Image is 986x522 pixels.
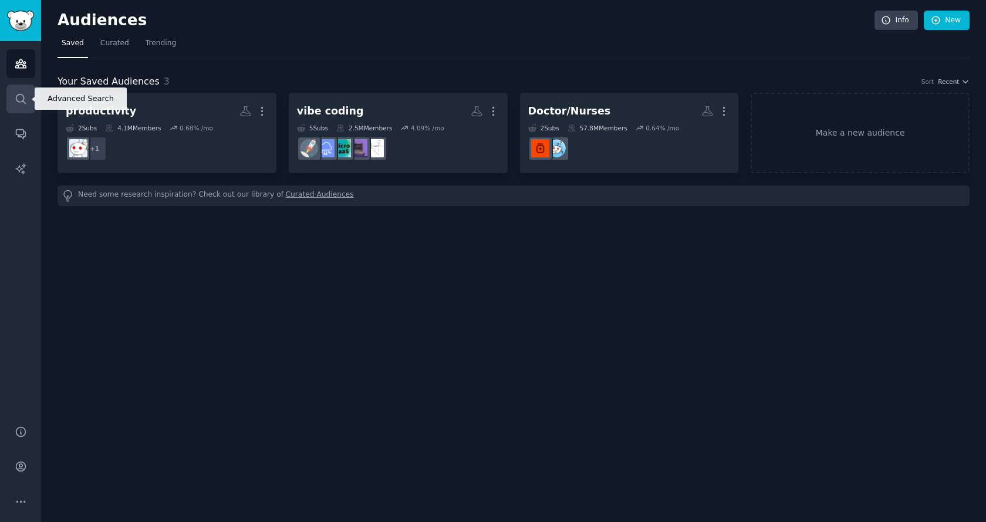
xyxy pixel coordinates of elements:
a: Curated [96,34,133,58]
div: vibe coding [297,104,364,119]
span: Trending [146,38,176,49]
span: Recent [938,78,959,86]
div: 57.8M Members [568,124,627,132]
a: Curated Audiences [286,190,354,202]
span: Saved [62,38,84,49]
img: AskReddit [548,139,566,157]
a: Info [874,11,918,31]
a: Saved [58,34,88,58]
div: 0.64 % /mo [646,124,679,132]
div: 4.09 % /mo [411,124,444,132]
div: 2.5M Members [336,124,392,132]
div: + 1 [82,136,107,161]
a: Trending [141,34,180,58]
div: productivity [66,104,136,119]
img: vibecoding [349,139,367,157]
a: New [924,11,970,31]
a: productivity2Subs4.1MMembers0.68% /mo+1productivity [58,93,276,173]
span: Your Saved Audiences [58,75,160,89]
div: Sort [921,78,934,86]
span: Curated [100,38,129,49]
div: 4.1M Members [105,124,161,132]
img: AskDocs [531,139,549,157]
div: 2 Sub s [528,124,559,132]
img: GummySearch logo [7,11,34,31]
img: microsaas [333,139,351,157]
span: 3 [164,76,170,87]
img: startups [300,139,318,157]
div: Doctor/Nurses [528,104,611,119]
img: SaaS [316,139,335,157]
div: 5 Sub s [297,124,328,132]
a: vibe coding5Subs2.5MMembers4.09% /motheVibeCodingvibecodingmicrosaasSaaSstartups [289,93,508,173]
img: productivity [69,139,87,157]
div: 0.68 % /mo [180,124,213,132]
h2: Audiences [58,11,874,30]
button: Recent [938,78,970,86]
a: Doctor/Nurses2Subs57.8MMembers0.64% /moAskRedditAskDocs [520,93,739,173]
img: theVibeCoding [366,139,384,157]
a: Make a new audience [751,93,970,173]
div: 2 Sub s [66,124,97,132]
div: Need some research inspiration? Check out our library of [58,186,970,206]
